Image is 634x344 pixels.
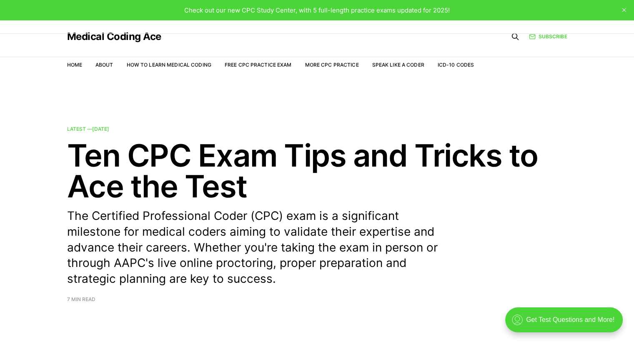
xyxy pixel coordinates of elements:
button: close [617,3,631,17]
a: Free CPC Practice Exam [225,62,292,68]
a: How to Learn Medical Coding [127,62,211,68]
a: Home [67,62,82,68]
a: Subscribe [529,32,567,40]
time: [DATE] [92,126,109,132]
a: Speak Like a Coder [372,62,424,68]
a: About [95,62,113,68]
span: Latest — [67,126,109,132]
iframe: portal-trigger [498,303,634,344]
span: Check out our new CPC Study Center, with 5 full-length practice exams updated for 2025! [184,6,450,14]
p: The Certified Professional Coder (CPC) exam is a significant milestone for medical coders aiming ... [67,208,451,287]
a: ICD-10 Codes [438,62,474,68]
a: Medical Coding Ace [67,32,161,42]
a: Latest —[DATE] Ten CPC Exam Tips and Tricks to Ace the Test The Certified Professional Coder (CPC... [67,127,567,302]
a: More CPC Practice [305,62,358,68]
h2: Ten CPC Exam Tips and Tricks to Ace the Test [67,140,567,202]
span: 7 min read [67,297,95,302]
